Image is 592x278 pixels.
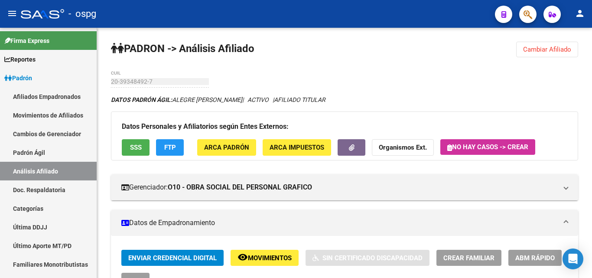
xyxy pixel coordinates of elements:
[274,96,325,103] span: AFILIADO TITULAR
[248,254,292,262] span: Movimientos
[122,139,150,155] button: SSS
[4,55,36,64] span: Reportes
[508,250,562,266] button: ABM Rápido
[168,183,312,192] strong: O10 - OBRA SOCIAL DEL PERSONAL GRAFICO
[443,254,494,262] span: Crear Familiar
[563,249,583,269] div: Open Intercom Messenger
[436,250,501,266] button: Crear Familiar
[204,144,249,152] span: ARCA Padrón
[7,8,17,19] mat-icon: menu
[516,42,578,57] button: Cambiar Afiliado
[121,250,224,266] button: Enviar Credencial Digital
[4,73,32,83] span: Padrón
[379,144,427,152] strong: Organismos Ext.
[111,96,172,103] strong: DATOS PADRÓN ÁGIL:
[111,174,578,200] mat-expansion-panel-header: Gerenciador:O10 - OBRA SOCIAL DEL PERSONAL GRAFICO
[111,210,578,236] mat-expansion-panel-header: Datos de Empadronamiento
[121,183,557,192] mat-panel-title: Gerenciador:
[270,144,324,152] span: ARCA Impuestos
[156,139,184,155] button: FTP
[515,254,555,262] span: ABM Rápido
[447,143,528,151] span: No hay casos -> Crear
[4,36,49,46] span: Firma Express
[306,250,429,266] button: Sin Certificado Discapacidad
[237,252,248,262] mat-icon: remove_red_eye
[263,139,331,155] button: ARCA Impuestos
[111,43,254,55] strong: PADRON -> Análisis Afiliado
[231,250,299,266] button: Movimientos
[575,8,585,19] mat-icon: person
[122,121,567,133] h3: Datos Personales y Afiliatorios según Entes Externos:
[523,46,571,53] span: Cambiar Afiliado
[372,139,434,155] button: Organismos Ext.
[130,144,142,152] span: SSS
[197,139,256,155] button: ARCA Padrón
[128,254,217,262] span: Enviar Credencial Digital
[440,139,535,155] button: No hay casos -> Crear
[121,218,557,228] mat-panel-title: Datos de Empadronamiento
[68,4,96,23] span: - ospg
[111,96,242,103] span: ALEGRE [PERSON_NAME]
[322,254,423,262] span: Sin Certificado Discapacidad
[164,144,176,152] span: FTP
[111,96,325,103] i: | ACTIVO |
